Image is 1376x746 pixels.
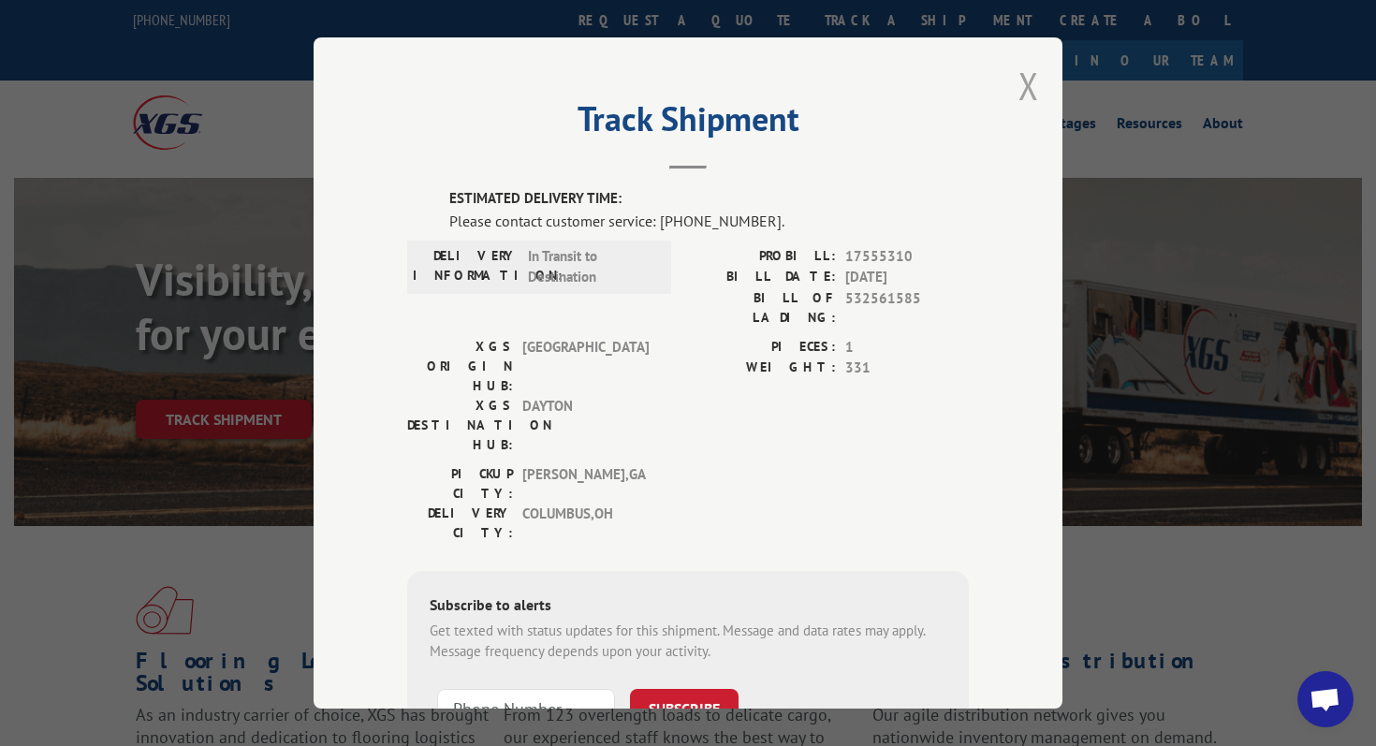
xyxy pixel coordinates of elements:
label: DELIVERY INFORMATION: [413,245,519,287]
span: [DATE] [845,267,969,288]
h2: Track Shipment [407,106,969,141]
label: BILL OF LADING: [688,287,836,327]
label: ESTIMATED DELIVERY TIME: [449,188,969,210]
span: COLUMBUS , OH [522,503,649,542]
label: PICKUP CITY: [407,463,513,503]
label: DELIVERY CITY: [407,503,513,542]
span: 532561585 [845,287,969,327]
input: Phone Number [437,688,615,727]
div: Please contact customer service: [PHONE_NUMBER]. [449,209,969,231]
label: PROBILL: [688,245,836,267]
label: XGS ORIGIN HUB: [407,336,513,395]
span: 331 [845,358,969,379]
span: DAYTON [522,395,649,454]
span: [PERSON_NAME] , GA [522,463,649,503]
button: Close modal [1018,61,1039,110]
label: XGS DESTINATION HUB: [407,395,513,454]
label: BILL DATE: [688,267,836,288]
span: [GEOGRAPHIC_DATA] [522,336,649,395]
div: Subscribe to alerts [430,592,946,620]
button: SUBSCRIBE [630,688,739,727]
label: PIECES: [688,336,836,358]
span: 1 [845,336,969,358]
span: In Transit to Destination [528,245,654,287]
a: Open chat [1297,671,1354,727]
div: Get texted with status updates for this shipment. Message and data rates may apply. Message frequ... [430,620,946,662]
label: WEIGHT: [688,358,836,379]
span: 17555310 [845,245,969,267]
